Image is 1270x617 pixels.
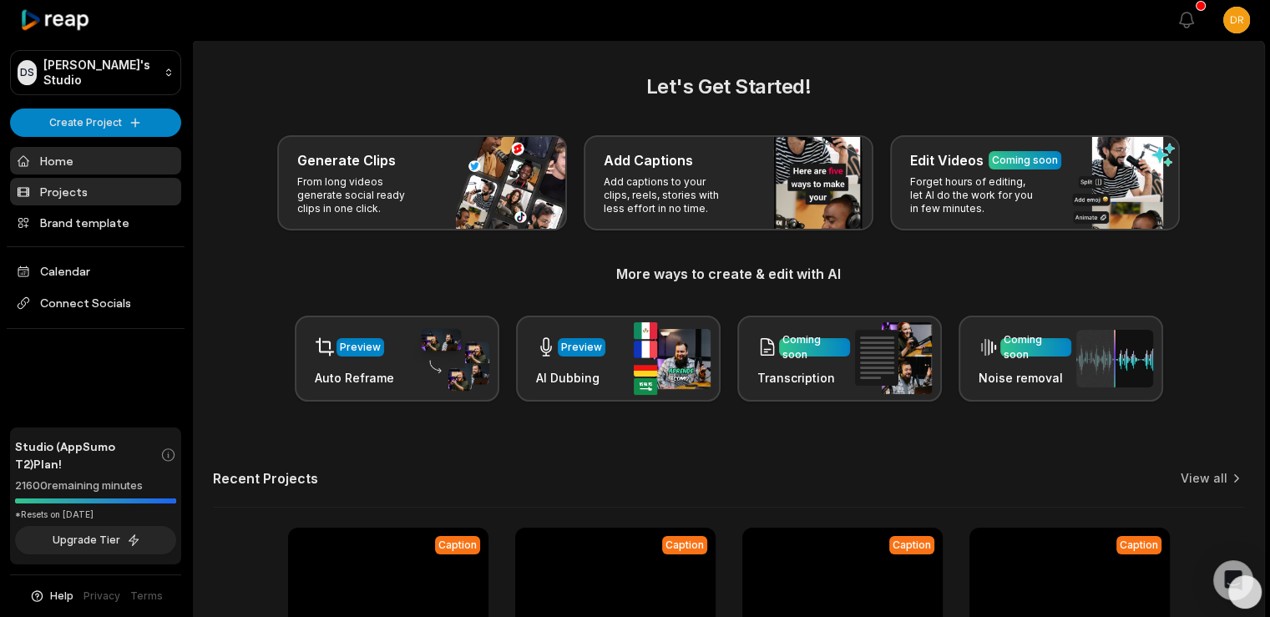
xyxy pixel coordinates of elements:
[10,209,181,236] a: Brand template
[297,175,427,215] p: From long videos generate social ready clips in one click.
[782,332,847,362] div: Coming soon
[412,326,489,392] img: auto_reframe.png
[18,60,37,85] div: DS
[130,589,163,604] a: Terms
[1076,330,1153,387] img: noise_removal.png
[213,264,1244,284] h3: More ways to create & edit with AI
[604,150,693,170] h3: Add Captions
[757,369,850,387] h3: Transcription
[50,589,73,604] span: Help
[297,150,396,170] h3: Generate Clips
[604,175,733,215] p: Add captions to your clips, reels, stories with less effort in no time.
[10,147,181,174] a: Home
[10,109,181,137] button: Create Project
[29,589,73,604] button: Help
[910,150,984,170] h3: Edit Videos
[910,175,1040,215] p: Forget hours of editing, let AI do the work for you in few minutes.
[855,322,932,394] img: transcription.png
[10,288,181,318] span: Connect Socials
[979,369,1071,387] h3: Noise removal
[15,478,176,494] div: 21600 remaining minutes
[992,153,1058,168] div: Coming soon
[213,72,1244,102] h2: Let's Get Started!
[213,470,318,487] h2: Recent Projects
[634,322,711,395] img: ai_dubbing.png
[1181,470,1227,487] a: View all
[15,526,176,554] button: Upgrade Tier
[561,340,602,355] div: Preview
[15,508,176,521] div: *Resets on [DATE]
[1213,560,1253,600] div: Open Intercom Messenger
[10,178,181,205] a: Projects
[536,369,605,387] h3: AI Dubbing
[315,369,394,387] h3: Auto Reframe
[83,589,120,604] a: Privacy
[1004,332,1068,362] div: Coming soon
[43,58,157,88] p: [PERSON_NAME]'s Studio
[10,257,181,285] a: Calendar
[340,340,381,355] div: Preview
[15,437,160,473] span: Studio (AppSumo T2) Plan!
